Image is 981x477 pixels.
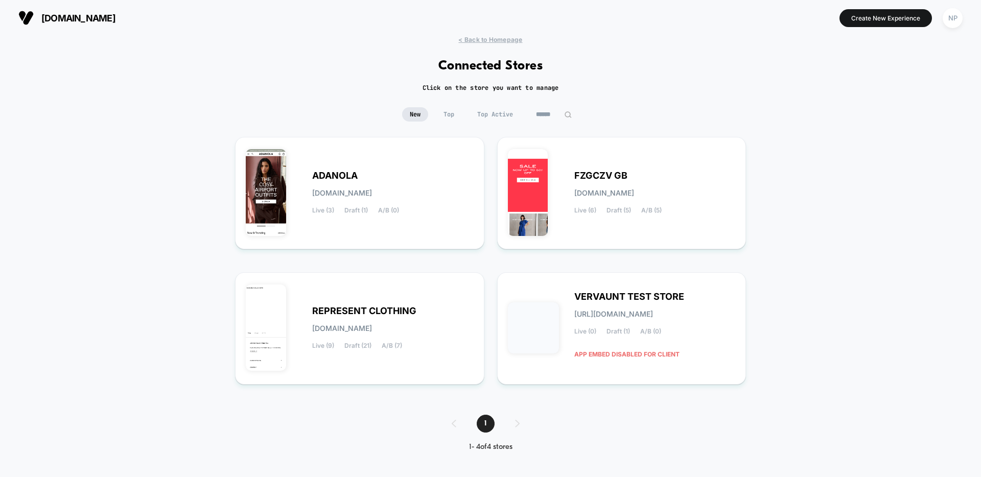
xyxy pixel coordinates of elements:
span: A/B (7) [382,342,402,349]
span: Top Active [470,107,521,122]
img: REPRESENT_CLOTHING [246,284,286,371]
span: [URL][DOMAIN_NAME] [574,311,653,318]
div: 1 - 4 of 4 stores [441,443,540,451]
span: A/B (0) [640,328,661,335]
span: < Back to Homepage [458,36,522,43]
span: [DOMAIN_NAME] [312,325,372,332]
span: New [402,107,428,122]
span: Draft (5) [606,207,631,214]
span: Top [436,107,462,122]
button: [DOMAIN_NAME] [15,10,119,26]
img: ADANOLA [246,149,286,236]
span: REPRESENT CLOTHING [312,307,416,315]
img: edit [564,111,572,118]
img: VERVAUNT_TEST_STORE [508,302,559,353]
span: ADANOLA [312,172,358,179]
span: Draft (1) [606,328,630,335]
span: Live (6) [574,207,596,214]
h2: Click on the store you want to manage [423,84,559,92]
div: NP [943,8,963,28]
span: [DOMAIN_NAME] [574,189,634,197]
span: A/B (5) [641,207,662,214]
span: 1 [477,415,495,433]
h1: Connected Stores [438,59,543,74]
span: [DOMAIN_NAME] [312,189,372,197]
img: Visually logo [18,10,34,26]
span: VERVAUNT TEST STORE [574,293,684,300]
span: Live (3) [312,207,334,214]
span: Live (9) [312,342,334,349]
span: Draft (1) [344,207,368,214]
img: FZGCZV_GB [508,149,548,236]
button: Create New Experience [839,9,932,27]
span: Live (0) [574,328,596,335]
span: FZGCZV GB [574,172,627,179]
span: APP EMBED DISABLED FOR CLIENT [574,345,680,363]
span: Draft (21) [344,342,371,349]
span: [DOMAIN_NAME] [41,13,115,23]
button: NP [940,8,966,29]
span: A/B (0) [378,207,399,214]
